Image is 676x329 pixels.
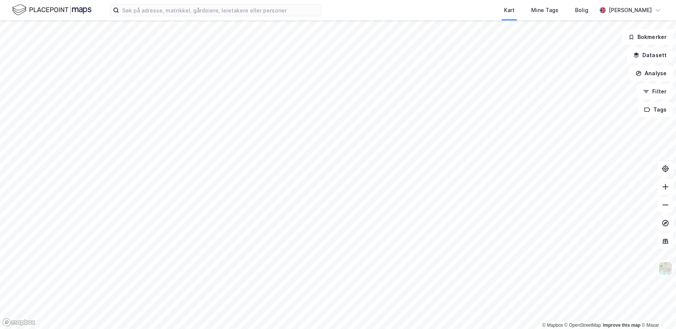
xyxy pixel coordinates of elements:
button: Datasett [627,48,673,63]
iframe: Chat Widget [638,293,676,329]
img: logo.f888ab2527a4732fd821a326f86c7f29.svg [12,3,91,17]
button: Filter [637,84,673,99]
a: Mapbox homepage [2,318,36,327]
div: Bolig [575,6,588,15]
button: Analyse [629,66,673,81]
div: Mine Tags [531,6,558,15]
input: Søk på adresse, matrikkel, gårdeiere, leietakere eller personer [119,5,321,16]
a: Mapbox [542,323,563,328]
a: Improve this map [603,323,640,328]
button: Bokmerker [622,29,673,45]
a: OpenStreetMap [564,323,601,328]
div: Kart [504,6,515,15]
button: Tags [638,102,673,117]
div: Kontrollprogram for chat [638,293,676,329]
div: [PERSON_NAME] [609,6,652,15]
img: Z [658,261,673,276]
